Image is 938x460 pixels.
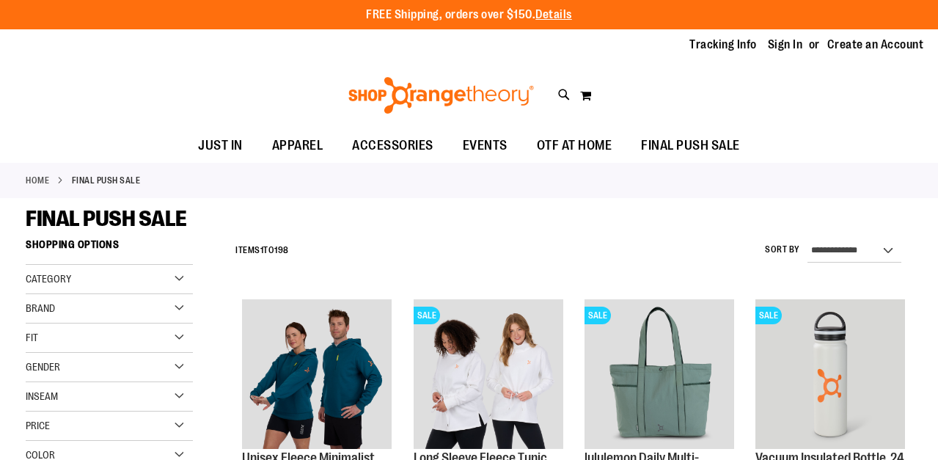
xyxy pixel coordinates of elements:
[585,307,611,324] span: SALE
[346,77,536,114] img: Shop Orangetheory
[352,129,433,162] span: ACCESSORIES
[242,299,392,451] a: Unisex Fleece Minimalist Pocket Hoodie
[414,299,563,451] a: Product image for Fleece Long SleeveSALE
[72,174,141,187] strong: FINAL PUSH SALE
[414,307,440,324] span: SALE
[765,244,800,256] label: Sort By
[26,206,187,231] span: FINAL PUSH SALE
[626,129,755,162] a: FINAL PUSH SALE
[827,37,924,53] a: Create an Account
[337,129,448,163] a: ACCESSORIES
[689,37,757,53] a: Tracking Info
[198,129,243,162] span: JUST IN
[26,390,58,402] span: Inseam
[414,299,563,449] img: Product image for Fleece Long Sleeve
[26,302,55,314] span: Brand
[274,245,289,255] span: 198
[585,299,734,449] img: lululemon Daily Multi-Pocket Tote
[26,174,49,187] a: Home
[26,361,60,373] span: Gender
[272,129,323,162] span: APPAREL
[641,129,740,162] span: FINAL PUSH SALE
[26,420,50,431] span: Price
[448,129,522,163] a: EVENTS
[257,129,338,163] a: APPAREL
[755,299,905,451] a: Vacuum Insulated Bottle 24 ozSALE
[260,245,264,255] span: 1
[755,307,782,324] span: SALE
[463,129,508,162] span: EVENTS
[522,129,627,163] a: OTF AT HOME
[26,332,38,343] span: Fit
[235,239,289,262] h2: Items to
[585,299,734,451] a: lululemon Daily Multi-Pocket ToteSALE
[755,299,905,449] img: Vacuum Insulated Bottle 24 oz
[26,273,71,285] span: Category
[535,8,572,21] a: Details
[366,7,572,23] p: FREE Shipping, orders over $150.
[242,299,392,449] img: Unisex Fleece Minimalist Pocket Hoodie
[183,129,257,163] a: JUST IN
[26,232,193,265] strong: Shopping Options
[537,129,612,162] span: OTF AT HOME
[768,37,803,53] a: Sign In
